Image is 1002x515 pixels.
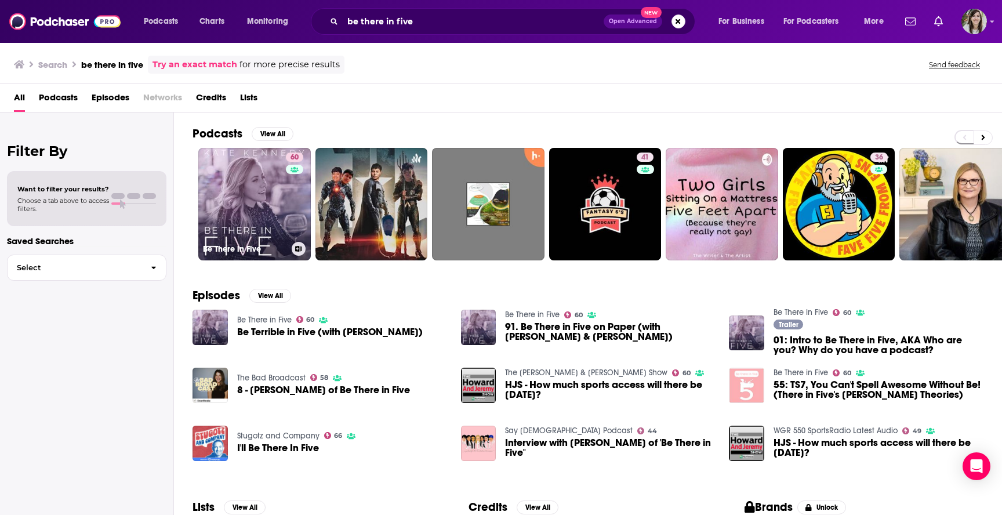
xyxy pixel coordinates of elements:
[239,12,303,31] button: open menu
[505,322,715,342] span: 91. Be There in Five on Paper (with [PERSON_NAME] & [PERSON_NAME])
[81,59,143,70] h3: be there in five
[39,88,78,112] a: Podcasts
[774,426,898,436] a: WGR 550 SportsRadio Latest Audio
[237,443,319,453] a: I'll Be There In Five
[718,13,764,30] span: For Business
[237,385,410,395] span: 8 - [PERSON_NAME] of Be There in Five
[192,12,231,31] a: Charts
[961,9,987,34] span: Logged in as devinandrade
[320,375,328,380] span: 58
[196,88,226,112] a: Credits
[334,433,342,438] span: 66
[961,9,987,34] button: Show profile menu
[198,148,311,260] a: 60Be There in Five
[833,309,851,316] a: 60
[776,12,856,31] button: open menu
[902,427,921,434] a: 49
[461,368,496,403] img: HJS - How much sports access will there be in five years?
[306,317,314,322] span: 60
[38,59,67,70] h3: Search
[193,500,215,514] h2: Lists
[17,197,109,213] span: Choose a tab above to access filters.
[469,500,507,514] h2: Credits
[286,153,303,162] a: 60
[461,310,496,345] img: 91. Be There in Five on Paper (with Grace Atwood & Becca Freeman)
[193,426,228,461] img: I'll Be There In Five
[648,429,657,434] span: 44
[774,307,828,317] a: Be There in Five
[575,313,583,318] span: 60
[783,148,895,260] a: 36
[343,12,604,31] input: Search podcasts, credits, & more...
[237,327,423,337] span: Be Terrible in Five (with [PERSON_NAME])
[14,88,25,112] span: All
[774,335,983,355] a: 01: Intro to Be There in Five, AKA Who are you? Why do you have a podcast?
[324,432,343,439] a: 66
[729,426,764,461] img: HJS - How much sports access will there be in five years?
[774,438,983,458] span: HJS - How much sports access will there be [DATE]?
[710,12,779,31] button: open menu
[864,13,884,30] span: More
[505,380,715,400] span: HJS - How much sports access will there be [DATE]?
[843,310,851,315] span: 60
[9,10,121,32] img: Podchaser - Follow, Share and Rate Podcasts
[199,13,224,30] span: Charts
[505,426,633,436] a: Say Bible Podcast
[7,235,166,246] p: Saved Searches
[249,289,291,303] button: View All
[930,12,947,31] a: Show notifications dropdown
[237,327,423,337] a: Be Terrible in Five (with Nora McInerny)
[609,19,657,24] span: Open Advanced
[240,88,257,112] span: Lists
[729,368,764,403] a: 55: TS7, You Can't Spell Awesome Without Be! (There in Five's Taylor Swift Theories)
[136,12,193,31] button: open menu
[913,429,921,434] span: 49
[641,7,662,18] span: New
[505,310,560,320] a: Be There in Five
[237,315,292,325] a: Be There in Five
[252,127,293,141] button: View All
[193,310,228,345] img: Be Terrible in Five (with Nora McInerny)
[901,12,920,31] a: Show notifications dropdown
[8,264,141,271] span: Select
[729,315,764,351] img: 01: Intro to Be There in Five, AKA Who are you? Why do you have a podcast?
[247,13,288,30] span: Monitoring
[143,88,182,112] span: Networks
[774,380,983,400] a: 55: TS7, You Can't Spell Awesome Without Be! (There in Five's Taylor Swift Theories)
[875,152,883,164] span: 36
[237,373,306,383] a: The Bad Broadcast
[505,438,715,458] span: Interview with [PERSON_NAME] of 'Be There in Five"
[505,438,715,458] a: Interview with Kate Kennedy of 'Be There in Five"
[774,380,983,400] span: 55: TS7, You Can't Spell Awesome Without Be! (There in Five's [PERSON_NAME] Theories)
[203,244,287,254] h3: Be There in Five
[224,501,266,514] button: View All
[461,426,496,461] img: Interview with Kate Kennedy of 'Be There in Five"
[153,58,237,71] a: Try an exact match
[564,311,583,318] a: 60
[604,14,662,28] button: Open AdvancedNew
[963,452,990,480] div: Open Intercom Messenger
[92,88,129,112] a: Episodes
[779,321,798,328] span: Trailer
[322,8,706,35] div: Search podcasts, credits, & more...
[193,126,293,141] a: PodcastsView All
[870,153,888,162] a: 36
[672,369,691,376] a: 60
[505,322,715,342] a: 91. Be There in Five on Paper (with Grace Atwood & Becca Freeman)
[517,501,558,514] button: View All
[745,500,793,514] h2: Brands
[237,385,410,395] a: 8 - Kate Kennedy of Be There in Five
[144,13,178,30] span: Podcasts
[296,316,315,323] a: 60
[193,288,291,303] a: EpisodesView All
